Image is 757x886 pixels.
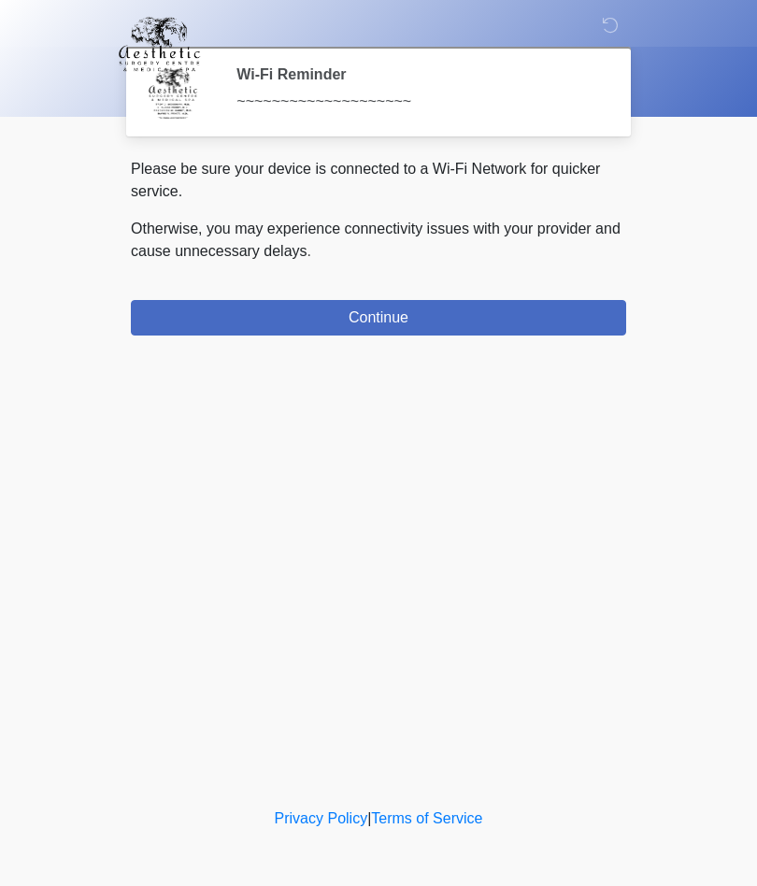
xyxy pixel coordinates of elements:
[367,810,371,826] a: |
[112,14,207,74] img: Aesthetic Surgery Centre, PLLC Logo
[131,158,626,203] p: Please be sure your device is connected to a Wi-Fi Network for quicker service.
[371,810,482,826] a: Terms of Service
[236,91,598,113] div: ~~~~~~~~~~~~~~~~~~~~
[307,243,311,259] span: .
[131,218,626,263] p: Otherwise, you may experience connectivity issues with your provider and cause unnecessary delays
[275,810,368,826] a: Privacy Policy
[145,65,201,121] img: Agent Avatar
[131,300,626,336] button: Continue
